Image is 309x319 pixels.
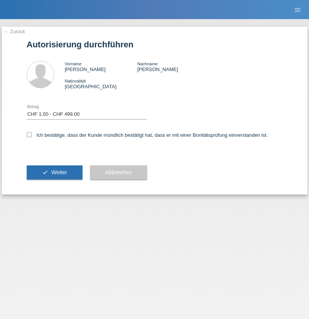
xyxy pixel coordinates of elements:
[65,79,86,83] span: Nationalität
[105,169,132,175] span: Abbrechen
[65,62,82,66] span: Vorname
[137,62,157,66] span: Nachname
[65,61,138,72] div: [PERSON_NAME]
[90,165,147,180] button: Abbrechen
[65,78,138,89] div: [GEOGRAPHIC_DATA]
[27,132,268,138] label: Ich bestätige, dass der Kunde mündlich bestätigt hat, dass er mit einer Bonitätsprüfung einversta...
[290,7,305,12] a: menu
[27,40,283,49] h1: Autorisierung durchführen
[4,29,25,34] a: ← Zurück
[27,165,83,180] button: check Weiter
[137,61,210,72] div: [PERSON_NAME]
[51,169,67,175] span: Weiter
[294,6,301,14] i: menu
[42,169,48,175] i: check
